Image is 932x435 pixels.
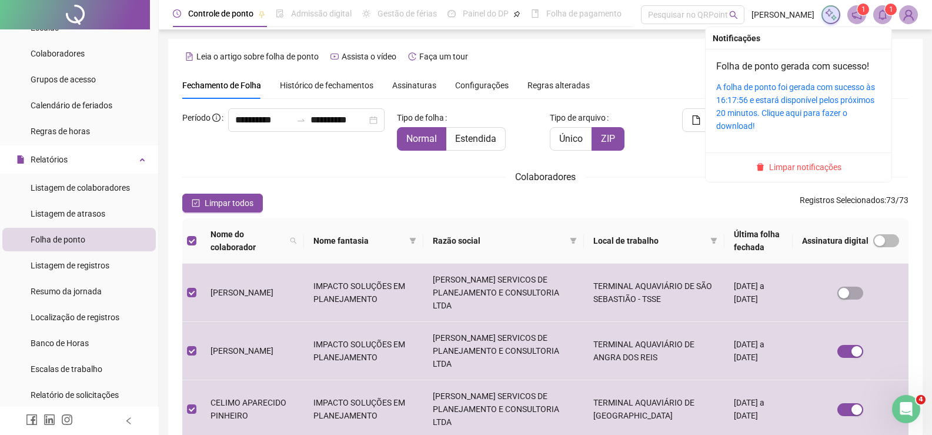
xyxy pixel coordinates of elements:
span: Colaboradores [515,171,576,182]
div: Notificações [713,32,884,45]
span: Tipo de folha [397,111,444,124]
span: Folha de pagamento [546,9,622,18]
span: [PERSON_NAME] [751,8,814,21]
span: Relatório de solicitações [31,390,119,400]
span: Folha de ponto [31,235,85,244]
span: Nome do colaborador [211,228,285,254]
span: sun [362,9,370,18]
span: file-text [185,52,193,61]
span: Assinatura digital [802,234,868,247]
span: swap-right [296,115,306,125]
span: Histórico de fechamentos [280,81,373,90]
span: info-circle [212,114,221,122]
span: delete [756,163,764,171]
span: Controle de ponto [188,9,253,18]
td: TERMINAL AQUAVIÁRIO DE ANGRA DOS REIS [584,322,724,380]
span: CELIMO APARECIDO PINHEIRO [211,398,286,420]
td: [PERSON_NAME] SERVICOS DE PLANEJAMENTO E CONSULTORIA LTDA [423,322,584,380]
span: clock-circle [173,9,181,18]
img: sparkle-icon.fc2bf0ac1784a2077858766a79e2daf3.svg [824,8,837,21]
span: Gestão de férias [378,9,437,18]
span: Listagem de atrasos [31,209,105,218]
span: facebook [26,414,38,426]
span: left [125,417,133,425]
img: 81567 [900,6,917,24]
button: Limpar notificações [751,160,846,174]
span: Nome fantasia [313,234,405,247]
td: [DATE] a [DATE] [724,264,793,322]
span: pushpin [513,11,520,18]
span: Assinaturas [392,81,436,89]
th: Última folha fechada [724,218,793,264]
sup: 1 [857,4,869,15]
span: file-done [276,9,284,18]
span: [PERSON_NAME] [211,288,273,297]
span: linkedin [44,414,55,426]
span: Listagem de registros [31,261,109,270]
span: Banco de Horas [31,338,89,348]
iframe: Intercom live chat [892,395,920,423]
span: filter [570,237,577,244]
span: check-square [192,199,200,207]
span: search [729,11,738,19]
span: file [16,155,25,164]
span: notification [851,9,862,20]
span: bell [877,9,888,20]
span: Listagem de colaboradores [31,183,130,192]
span: Fechamento de Folha [182,81,261,90]
td: [PERSON_NAME] SERVICOS DE PLANEJAMENTO E CONSULTORIA LTDA [423,264,584,322]
button: Limpar todos [182,194,263,212]
span: Estendida [455,133,496,144]
span: Único [559,133,583,144]
button: [PERSON_NAME] [682,108,786,132]
span: Calendário de feriados [31,101,112,110]
span: Painel do DP [463,9,509,18]
span: Faça um tour [419,52,468,61]
td: IMPACTO SOLUÇÕES EM PLANEJAMENTO [304,264,423,322]
span: 4 [916,395,926,404]
span: Relatórios [31,155,68,164]
span: Tipo de arquivo [550,111,606,124]
span: 1 [889,5,893,14]
span: to [296,115,306,125]
span: Regras de horas [31,127,90,136]
span: youtube [330,52,339,61]
span: [PERSON_NAME] [211,346,273,356]
span: dashboard [447,9,456,18]
span: ZIP [601,133,615,144]
span: Regras alteradas [527,81,590,89]
span: : 73 / 73 [800,194,908,212]
span: history [408,52,416,61]
span: Localização de registros [31,313,119,322]
span: Razão social [433,234,565,247]
span: Grupos de acesso [31,75,96,84]
td: TERMINAL AQUAVIÁRIO DE SÃO SEBASTIÃO - TSSE [584,264,724,322]
span: Admissão digital [291,9,352,18]
sup: 1 [885,4,897,15]
span: instagram [61,414,73,426]
span: pushpin [258,11,265,18]
td: IMPACTO SOLUÇÕES EM PLANEJAMENTO [304,322,423,380]
a: Folha de ponto gerada com sucesso! [716,61,869,72]
span: Configurações [455,81,509,89]
span: Registros Selecionados [800,195,884,205]
span: Resumo da jornada [31,287,102,296]
span: filter [567,232,579,250]
span: Período [182,113,211,122]
span: Limpar todos [205,197,253,210]
a: A folha de ponto foi gerada com sucesso às 16:17:56 e estará disponível pelos próximos 20 minutos... [716,82,875,131]
span: Local de trabalho [593,234,706,247]
span: search [288,225,299,256]
span: Escalas de trabalho [31,364,102,374]
td: [DATE] a [DATE] [724,322,793,380]
span: filter [409,237,416,244]
span: Colaboradores [31,49,85,58]
span: book [531,9,539,18]
span: Leia o artigo sobre folha de ponto [196,52,319,61]
span: filter [710,237,717,244]
span: file [692,115,701,125]
span: Limpar notificações [769,161,841,174]
span: Normal [406,133,437,144]
span: Assista o vídeo [342,52,396,61]
span: search [290,237,297,244]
